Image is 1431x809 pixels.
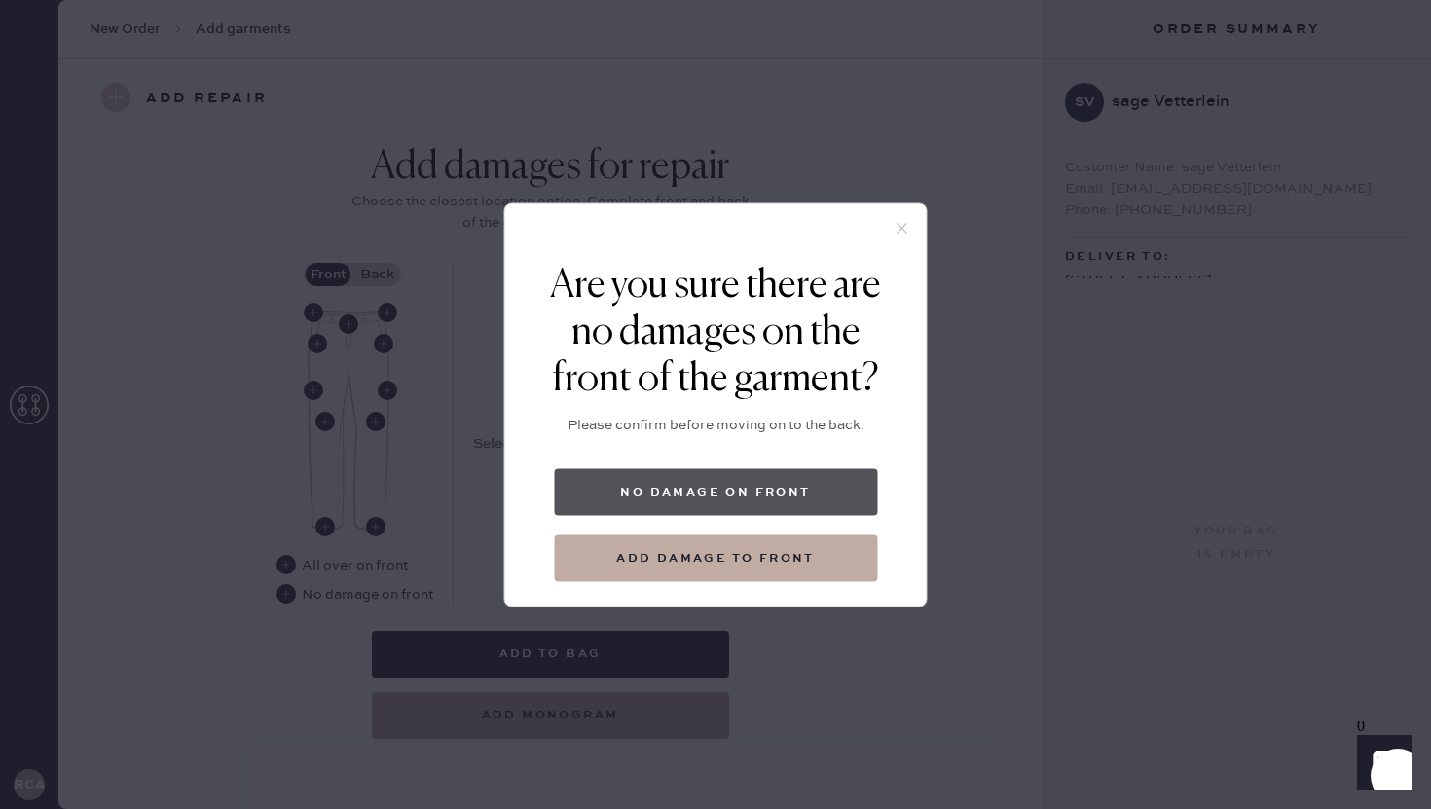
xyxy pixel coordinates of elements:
[568,414,864,435] div: Please confirm before moving on to the back.
[554,468,877,515] button: No damage on front
[534,262,898,402] div: Are you sure there are no damages on the front of the garment?
[1339,721,1422,805] iframe: Front Chat
[554,534,877,581] button: Add damage to front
